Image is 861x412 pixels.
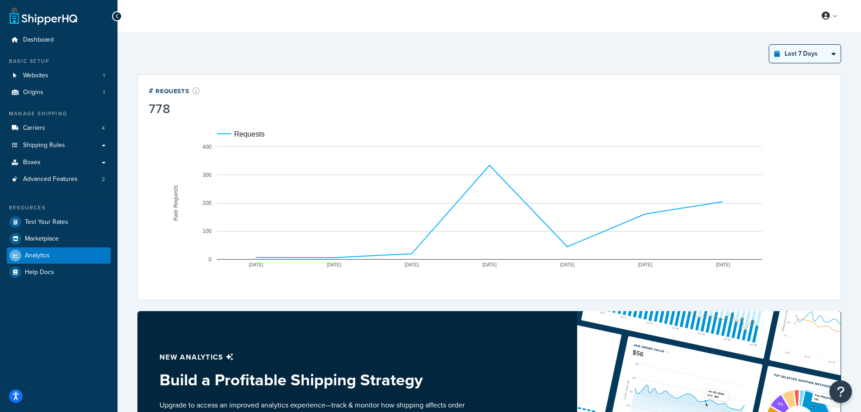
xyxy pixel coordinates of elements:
[23,159,41,166] span: Boxes
[149,117,830,289] svg: A chart.
[25,235,59,243] span: Marketplace
[829,380,852,403] button: Open Resource Center
[327,262,341,267] text: [DATE]
[202,144,212,150] text: 400
[149,103,200,115] div: 778
[7,171,111,188] a: Advanced Features2
[560,262,574,267] text: [DATE]
[103,89,105,96] span: 1
[23,142,65,149] span: Shipping Rules
[7,57,111,65] div: Basic Setup
[202,172,212,178] text: 300
[7,204,111,212] div: Resources
[102,124,105,132] span: 4
[202,200,212,206] text: 200
[103,72,105,80] span: 1
[7,264,111,280] a: Help Docs
[160,351,468,364] p: New analytics
[173,185,179,221] text: Rate Requests
[7,171,111,188] li: Advanced Features
[23,72,48,80] span: Websites
[149,85,200,96] div: # Requests
[25,269,54,276] span: Help Docs
[7,67,111,84] li: Websites
[23,36,54,44] span: Dashboard
[25,252,50,260] span: Analytics
[405,262,419,267] text: [DATE]
[23,89,43,96] span: Origins
[160,371,468,389] h3: Build a Profitable Shipping Strategy
[23,124,45,132] span: Carriers
[7,154,111,171] a: Boxes
[482,262,497,267] text: [DATE]
[7,84,111,101] li: Origins
[202,228,212,234] text: 100
[208,256,212,263] text: 0
[7,214,111,230] a: Test Your Rates
[7,231,111,247] a: Marketplace
[102,175,105,183] span: 2
[7,137,111,154] a: Shipping Rules
[249,262,263,267] text: [DATE]
[638,262,653,267] text: [DATE]
[7,84,111,101] a: Origins1
[7,32,111,48] a: Dashboard
[7,110,111,118] div: Manage Shipping
[7,120,111,137] li: Carriers
[25,218,68,226] span: Test Your Rates
[7,247,111,264] a: Analytics
[7,67,111,84] a: Websites1
[234,130,265,138] text: Requests
[7,120,111,137] a: Carriers4
[716,262,730,267] text: [DATE]
[23,175,78,183] span: Advanced Features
